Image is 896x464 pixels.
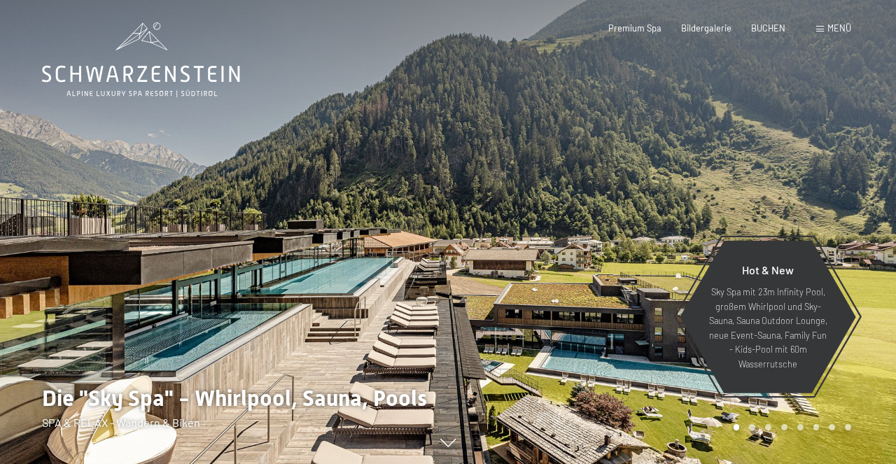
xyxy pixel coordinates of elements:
p: Sky Spa mit 23m Infinity Pool, großem Whirlpool und Sky-Sauna, Sauna Outdoor Lounge, neue Event-S... [707,285,829,371]
div: Carousel Page 8 [845,424,851,430]
div: Carousel Page 7 [829,424,835,430]
a: BUCHEN [751,22,785,34]
div: Carousel Pagination [729,424,851,430]
a: Hot & New Sky Spa mit 23m Infinity Pool, großem Whirlpool und Sky-Sauna, Sauna Outdoor Lounge, ne... [679,240,857,394]
div: Carousel Page 1 (Current Slide) [734,424,740,430]
a: Bildergalerie [681,22,731,34]
div: Carousel Page 2 [749,424,755,430]
div: Carousel Page 6 [813,424,820,430]
a: Premium Spa [608,22,661,34]
span: Hot & New [742,263,794,276]
div: Carousel Page 5 [797,424,804,430]
div: Carousel Page 3 [765,424,771,430]
div: Carousel Page 4 [781,424,787,430]
span: Menü [827,22,851,34]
